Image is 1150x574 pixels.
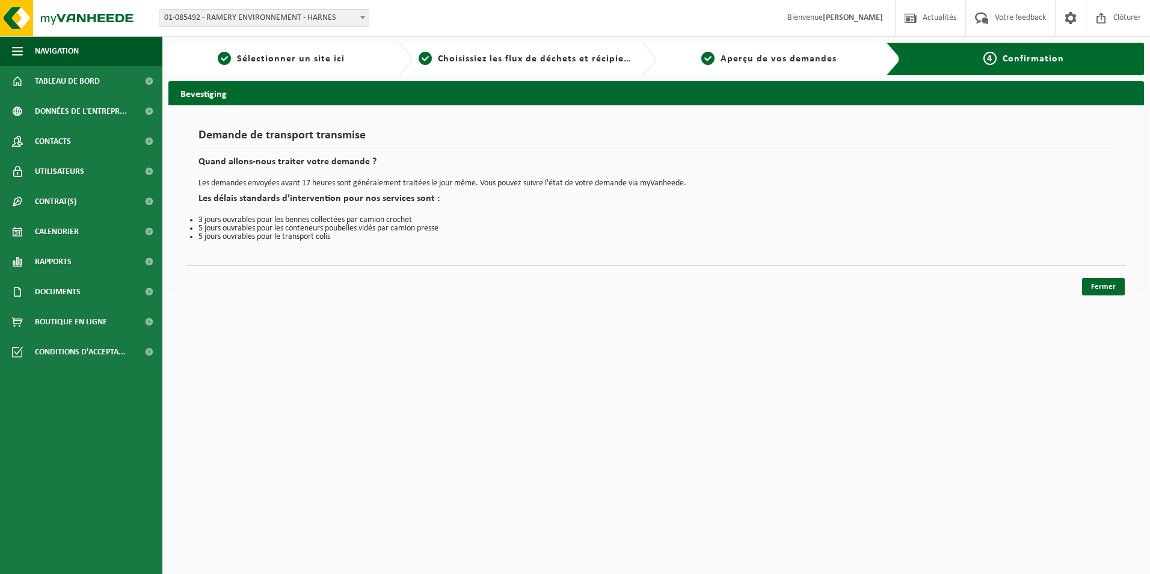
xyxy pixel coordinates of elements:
[721,54,837,64] span: Aperçu de vos demandes
[198,179,1114,188] p: Les demandes envoyées avant 17 heures sont généralement traitées le jour même. Vous pouvez suivre...
[198,216,1114,224] li: 3 jours ouvrables pour les bennes collectées par camion crochet
[218,52,231,65] span: 1
[35,307,107,337] span: Boutique en ligne
[198,157,1114,173] h2: Quand allons-nous traiter votre demande ?
[1003,54,1064,64] span: Confirmation
[35,247,72,277] span: Rapports
[198,224,1114,233] li: 5 jours ouvrables pour les conteneurs poubelles vidés par camion presse
[701,52,715,65] span: 3
[662,52,876,66] a: 3Aperçu de vos demandes
[419,52,633,66] a: 2Choisissiez les flux de déchets et récipients
[35,277,81,307] span: Documents
[159,9,369,27] span: 01-085492 - RAMERY ENVIRONNEMENT - HARNES
[35,66,100,96] span: Tableau de bord
[35,156,84,187] span: Utilisateurs
[168,81,1144,105] h2: Bevestiging
[35,337,126,367] span: Conditions d'accepta...
[35,126,71,156] span: Contacts
[983,52,997,65] span: 4
[35,36,79,66] span: Navigation
[174,52,389,66] a: 1Sélectionner un site ici
[1082,278,1125,295] a: Fermer
[198,233,1114,241] li: 5 jours ouvrables pour le transport colis
[159,10,369,26] span: 01-085492 - RAMERY ENVIRONNEMENT - HARNES
[198,129,1114,148] h1: Demande de transport transmise
[35,187,76,217] span: Contrat(s)
[438,54,638,64] span: Choisissiez les flux de déchets et récipients
[35,217,79,247] span: Calendrier
[35,96,127,126] span: Données de l'entrepr...
[237,54,345,64] span: Sélectionner un site ici
[198,194,1114,210] h2: Les délais standards d’intervention pour nos services sont :
[419,52,432,65] span: 2
[823,13,883,22] strong: [PERSON_NAME]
